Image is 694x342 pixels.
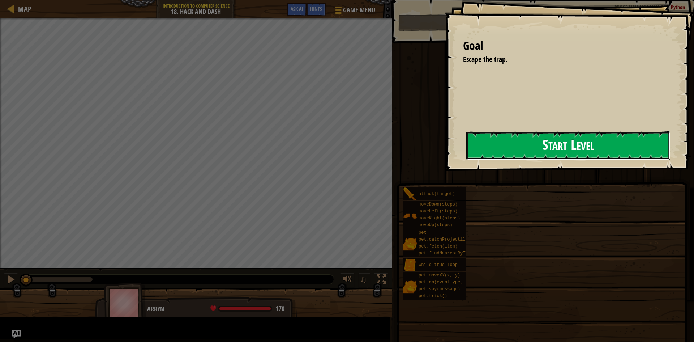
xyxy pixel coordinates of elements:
img: portrait.png [403,280,417,294]
img: portrait.png [403,209,417,223]
span: attack(target) [419,191,455,197]
span: pet [419,230,427,235]
button: Toggle fullscreen [374,273,389,288]
span: pet.moveXY(x, y) [419,273,460,278]
span: moveUp(steps) [419,223,453,228]
span: while-true loop [419,262,458,267]
span: 170 [276,304,284,313]
a: Map [14,4,31,14]
button: Ask AI [12,330,21,338]
span: Ask AI [291,5,303,12]
span: moveRight(steps) [419,216,460,221]
img: portrait.png [403,258,417,272]
li: Escape the trap. [454,54,667,65]
span: Map [18,4,31,14]
span: Hints [310,5,322,12]
img: portrait.png [403,187,417,201]
button: ♫ [358,273,370,288]
span: pet.say(message) [419,287,460,292]
button: Adjust volume [340,273,355,288]
button: Start Level [466,131,670,160]
img: portrait.png [403,237,417,251]
span: ♫ [360,274,367,285]
span: moveDown(steps) [419,202,458,207]
span: Game Menu [343,5,375,15]
span: pet.catchProjectile(arrow) [419,237,486,242]
span: pet.findNearestByType(type) [419,251,489,256]
img: thang_avatar_frame.png [104,283,146,323]
button: Game Menu [329,3,380,20]
div: Goal [463,38,669,54]
div: health: 170 / 170 [210,305,284,312]
span: pet.on(eventType, handler) [419,280,486,285]
button: Ask AI [287,3,307,16]
span: pet.fetch(item) [419,244,458,249]
button: Run ⇧↵ [398,14,683,31]
span: moveLeft(steps) [419,209,458,214]
span: pet.trick() [419,294,447,299]
div: Arryn [147,304,290,314]
span: Escape the trap. [463,54,507,64]
button: Ctrl + P: Pause [4,273,18,288]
